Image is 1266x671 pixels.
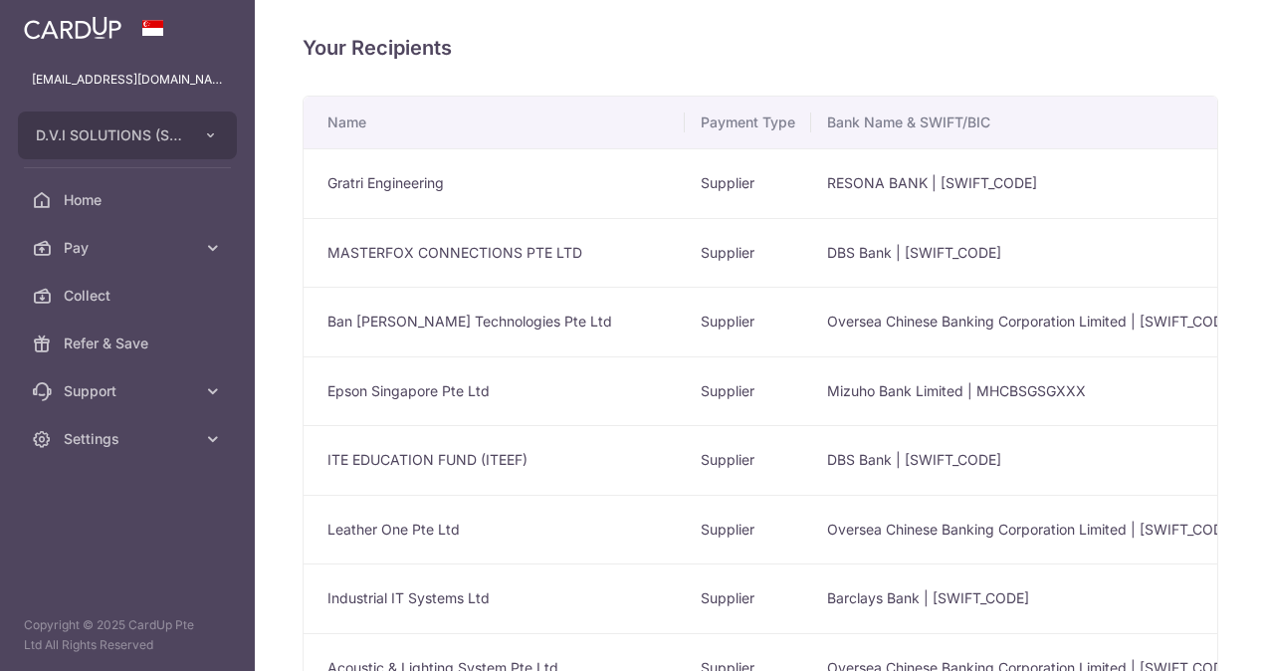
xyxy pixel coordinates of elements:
[36,125,183,145] span: D.V.I SOLUTIONS (S) PTE. LTD.
[1139,611,1246,661] iframe: Opens a widget where you can find more information
[685,218,811,288] td: Supplier
[304,563,685,633] td: Industrial IT Systems Ltd
[64,429,195,449] span: Settings
[685,563,811,633] td: Supplier
[303,32,1218,64] h4: Your Recipients
[685,356,811,426] td: Supplier
[18,112,237,159] button: D.V.I SOLUTIONS (S) PTE. LTD.
[685,97,811,148] th: Payment Type
[64,286,195,306] span: Collect
[304,218,685,288] td: MASTERFOX CONNECTIONS PTE LTD
[64,238,195,258] span: Pay
[685,495,811,564] td: Supplier
[685,425,811,495] td: Supplier
[64,334,195,353] span: Refer & Save
[304,495,685,564] td: Leather One Pte Ltd
[64,381,195,401] span: Support
[304,425,685,495] td: ITE EDUCATION FUND (ITEEF)
[304,148,685,218] td: Gratri Engineering
[64,190,195,210] span: Home
[685,148,811,218] td: Supplier
[304,287,685,356] td: Ban [PERSON_NAME] Technologies Pte Ltd
[24,16,121,40] img: CardUp
[685,287,811,356] td: Supplier
[304,97,685,148] th: Name
[32,70,223,90] p: [EMAIL_ADDRESS][DOMAIN_NAME]
[304,356,685,426] td: Epson Singapore Pte Ltd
